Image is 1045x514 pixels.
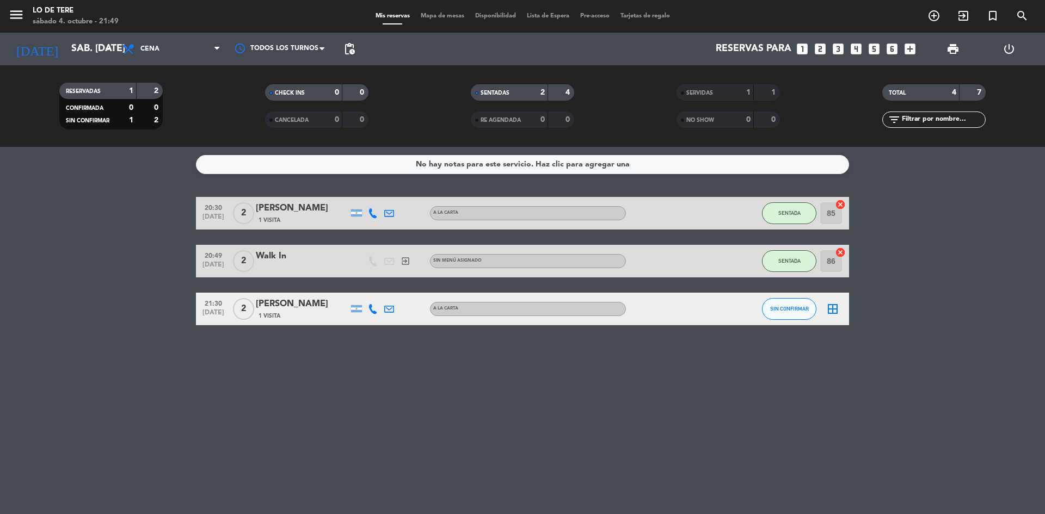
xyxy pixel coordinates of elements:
span: 1 Visita [259,312,280,320]
span: 2 [233,202,254,224]
strong: 1 [746,89,751,96]
span: SENTADAS [481,90,509,96]
i: looks_two [813,42,827,56]
button: SENTADA [762,250,816,272]
strong: 7 [977,89,983,96]
i: menu [8,7,24,23]
button: SIN CONFIRMAR [762,298,816,320]
i: [DATE] [8,37,66,61]
i: border_all [826,302,839,315]
i: looks_4 [849,42,863,56]
strong: 0 [154,104,161,112]
i: search [1016,9,1029,22]
strong: 0 [335,89,339,96]
strong: 0 [746,116,751,123]
strong: 0 [129,104,133,112]
i: power_settings_new [1003,42,1016,55]
span: RE AGENDADA [481,117,521,123]
i: cancel [835,247,846,258]
i: looks_3 [831,42,845,56]
span: [DATE] [200,213,227,226]
span: Mapa de mesas [415,13,470,19]
button: SENTADA [762,202,816,224]
span: print [946,42,960,55]
span: [DATE] [200,309,227,321]
i: add_box [903,42,917,56]
span: [DATE] [200,261,227,274]
span: Reservas para [716,44,791,54]
strong: 1 [129,87,133,95]
i: exit_to_app [957,9,970,22]
span: 20:49 [200,249,227,261]
span: 20:30 [200,201,227,213]
div: [PERSON_NAME] [256,201,348,215]
div: No hay notas para este servicio. Haz clic para agregar una [416,158,630,171]
strong: 0 [360,89,366,96]
strong: 0 [360,116,366,123]
div: sábado 4. octubre - 21:49 [33,16,119,27]
span: 1 Visita [259,216,280,225]
strong: 0 [335,116,339,123]
span: A la carta [433,210,458,215]
i: looks_6 [885,42,899,56]
i: cancel [835,199,846,210]
div: [PERSON_NAME] [256,297,348,311]
div: Lo de Tere [33,5,119,16]
strong: 1 [129,116,133,124]
strong: 4 [952,89,956,96]
span: pending_actions [343,42,356,55]
strong: 2 [154,87,161,95]
span: TOTAL [889,90,906,96]
span: Cena [140,45,159,53]
i: looks_one [795,42,809,56]
span: CHECK INS [275,90,305,96]
strong: 0 [565,116,572,123]
span: RESERVADAS [66,89,101,94]
i: exit_to_app [401,256,410,266]
span: CONFIRMADA [66,106,103,111]
i: turned_in_not [986,9,999,22]
strong: 0 [771,116,778,123]
i: filter_list [888,113,901,126]
strong: 1 [771,89,778,96]
span: SIN CONFIRMAR [66,118,109,123]
strong: 4 [565,89,572,96]
span: SENTADA [778,210,801,216]
span: SERVIDAS [686,90,713,96]
strong: 0 [540,116,545,123]
span: Tarjetas de regalo [615,13,675,19]
span: NO SHOW [686,117,714,123]
span: SENTADA [778,258,801,264]
span: SIN CONFIRMAR [770,306,809,312]
span: Sin menú asignado [433,258,482,263]
strong: 2 [540,89,545,96]
i: looks_5 [867,42,881,56]
input: Filtrar por nombre... [901,114,985,126]
span: 2 [233,250,254,272]
span: Pre-acceso [575,13,615,19]
button: menu [8,7,24,27]
strong: 2 [154,116,161,124]
div: Walk In [256,249,348,263]
span: 2 [233,298,254,320]
span: A la carta [433,306,458,311]
span: Mis reservas [370,13,415,19]
i: add_circle_outline [927,9,941,22]
span: 21:30 [200,296,227,309]
i: arrow_drop_down [101,42,114,55]
div: LOG OUT [981,33,1037,65]
span: CANCELADA [275,117,309,123]
span: Disponibilidad [470,13,521,19]
span: Lista de Espera [521,13,575,19]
